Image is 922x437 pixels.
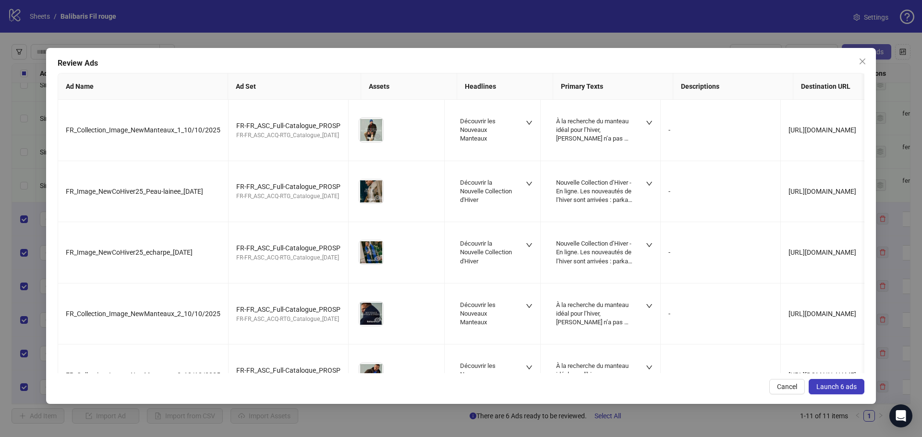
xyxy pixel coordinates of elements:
div: FR-FR_ASC_Full-Catalogue_PROSP [236,120,340,131]
span: eye [374,194,381,201]
span: [URL][DOMAIN_NAME] [789,126,856,134]
span: down [646,119,653,126]
span: FR_Collection_Image_NewManteaux_2_10/10/2025 [66,310,220,318]
div: FR-FR_ASC_Full-Catalogue_PROSP [236,365,340,376]
span: close [859,58,866,65]
span: - [668,310,670,318]
span: [URL][DOMAIN_NAME] [789,310,856,318]
span: eye [374,133,381,140]
span: down [526,303,533,309]
div: Open Intercom Messenger [889,404,912,427]
img: Asset 1 [359,363,383,387]
div: À la recherche du manteau idéal pour l’hiver, [PERSON_NAME] n’a pas une, ni deux, mais trois répo... [556,362,633,388]
div: Découvrir les Nouveaux Manteaux [460,117,513,143]
span: - [668,248,670,256]
span: eye [374,255,381,262]
button: Preview [372,314,383,326]
div: Découvrir les Nouveaux Manteaux [460,301,513,327]
span: down [526,180,533,187]
button: Launch 6 ads [809,379,864,394]
span: FR_Collection_Image_NewManteaux_3_10/10/2025 [66,371,220,379]
span: down [526,242,533,248]
span: [URL][DOMAIN_NAME] [789,248,856,256]
img: Asset 1 [359,118,383,142]
span: FR_Collection_Image_NewManteaux_1_10/10/2025 [66,126,220,134]
span: - [668,371,670,379]
div: À la recherche du manteau idéal pour l’hiver, [PERSON_NAME] n’a pas une, ni deux, mais trois répo... [556,301,633,327]
div: Découvrir la Nouvelle Collection d'Hiver [460,178,513,205]
div: Découvrir les Nouveaux Manteaux [460,362,513,388]
th: Ad Name [58,73,228,100]
span: FR_Image_NewCoHiver25_Peau-lainee_[DATE] [66,188,203,195]
button: Preview [372,192,383,203]
span: - [668,126,670,134]
div: Review Ads [58,58,864,69]
button: Close [855,54,870,69]
span: - [668,188,670,195]
img: Asset 1 [359,240,383,264]
div: FR-FR_ASC_ACQ-RTG_Catalogue_[DATE] [236,253,340,262]
img: Asset 1 [359,302,383,326]
span: down [526,364,533,371]
button: Cancel [769,379,805,394]
div: FR-FR_ASC_ACQ-RTG_Catalogue_[DATE] [236,315,340,324]
div: FR-FR_ASC_Full-Catalogue_PROSP [236,304,340,315]
th: Headlines [457,73,553,100]
span: eye [374,317,381,323]
span: [URL][DOMAIN_NAME] [789,371,856,379]
span: down [646,303,653,309]
th: Descriptions [673,73,793,100]
div: À la recherche du manteau idéal pour l’hiver, [PERSON_NAME] n’a pas une, ni deux, mais trois répo... [556,117,633,143]
th: Assets [361,73,457,100]
span: down [646,242,653,248]
div: FR-FR_ASC_Full-Catalogue_PROSP [236,243,340,253]
div: Découvrir la Nouvelle Collection d'Hiver [460,239,513,266]
span: down [646,364,653,371]
div: FR-FR_ASC_Full-Catalogue_PROSP [236,181,340,192]
span: down [526,119,533,126]
div: Nouvelle Collection d’Hiver - En ligne. Les nouveautés de l’hiver sont arrivées : parka [PERSON_N... [556,239,633,266]
div: FR-FR_ASC_ACQ-RTG_Catalogue_[DATE] [236,131,340,140]
th: Primary Texts [553,73,673,100]
button: Preview [372,130,383,142]
button: Preview [372,253,383,264]
span: FR_Image_NewCoHiver25_echarpe_[DATE] [66,248,193,256]
span: Launch 6 ads [816,383,857,390]
img: Asset 1 [359,179,383,203]
span: down [646,180,653,187]
div: FR-FR_ASC_ACQ-RTG_Catalogue_[DATE] [236,192,340,201]
span: Cancel [777,383,797,390]
th: Ad Set [228,73,361,100]
div: Nouvelle Collection d’Hiver - En ligne. Les nouveautés de l’hiver sont arrivées : parka [PERSON_N... [556,178,633,205]
span: [URL][DOMAIN_NAME] [789,188,856,195]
